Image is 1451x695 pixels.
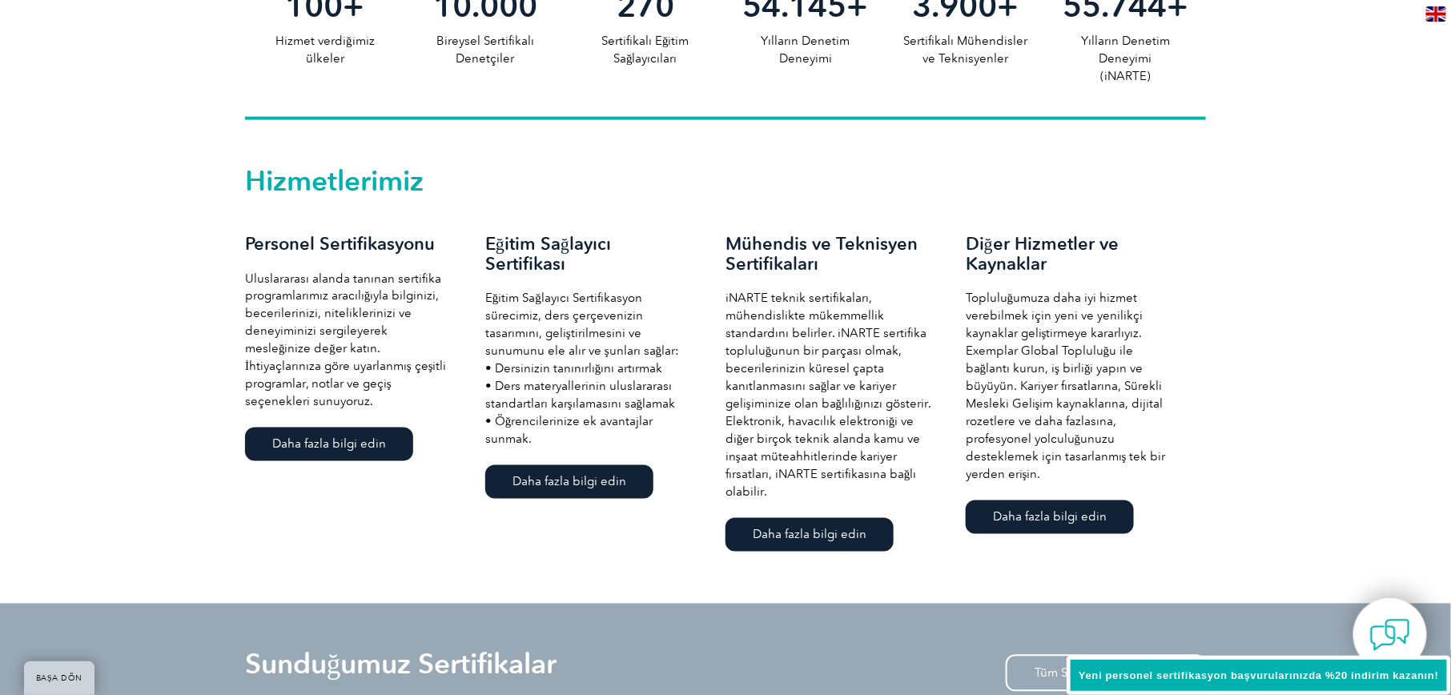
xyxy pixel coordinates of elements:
[245,233,435,255] font: Personel Sertifikasyonu
[1100,69,1151,83] font: (iNARTE)
[1081,34,1170,66] font: Yılların Denetim Deneyimi
[903,34,1027,66] font: Sertifikalı Mühendisler ve Teknisyenler
[1426,6,1446,22] img: en
[272,437,386,452] font: Daha fazla bilgi edin
[601,34,689,66] font: Sertifikalı Eğitim Sağlayıcıları
[485,380,675,412] font: • Ders materyallerinin uluslararası standartları karşılamasını sağlamak
[485,465,653,499] a: Daha fazla bilgi edin
[485,415,653,447] font: • Öğrencilerinize ek avantajlar sunmak.
[275,34,375,66] font: Hizmet verdiğimiz ülkeler
[436,34,534,66] font: Bireysel Sertifikalı Denetçiler
[485,291,679,359] font: Eğitim Sağlayıcı Sertifikasyon sürecimiz, ders çerçevenizin tasarımını, geliştirilmesini ve sunum...
[245,360,447,409] font: İhtiyaçlarınıza göre uyarlanmış çeşitli programlar, notlar ve geçiş seçenekleri sunuyoruz.
[1370,615,1410,655] img: contact-chat.png
[485,233,611,275] font: Eğitim Sağlayıcı Sertifikası
[1006,655,1206,692] a: Tüm Sertifikalara Göz Atın
[966,500,1134,534] a: Daha fazla bilgi edin
[512,475,626,489] font: Daha fazla bilgi edin
[485,362,663,376] font: • Dersinizin tanınırlığını artırmak
[966,233,1119,275] font: Diğer Hizmetler ve Kaynaklar
[36,673,82,683] font: BAŞA DÖN
[1079,669,1439,681] font: Yeni personel sertifikasyon başvurularınızda %20 indirim kazanın!
[24,661,94,695] a: BAŞA DÖN
[1035,666,1177,681] font: Tüm Sertifikalara Göz Atın
[245,428,413,461] a: Daha fazla bilgi edin
[725,233,918,275] font: Mühendis ve Teknisyen Sertifikaları
[761,34,850,66] font: Yılların Denetim Deneyimi
[245,648,557,681] font: Sunduğumuz Sertifikalar
[966,291,1166,482] font: Topluluğumuza daha iyi hizmet verebilmek için yeni ve yenilikçi kaynaklar geliştirmeye kararlıyız...
[725,518,894,552] a: Daha fazla bilgi edin
[245,271,441,356] font: Uluslararası alanda tanınan sertifika programlarımız aracılığıyla bilginizi, becerilerinizi, nite...
[245,164,424,198] font: Hizmetlerimiz
[993,510,1107,524] font: Daha fazla bilgi edin
[725,291,931,500] font: iNARTE teknik sertifikaları, mühendislikte mükemmellik standardını belirler. iNARTE sertifika top...
[753,528,866,542] font: Daha fazla bilgi edin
